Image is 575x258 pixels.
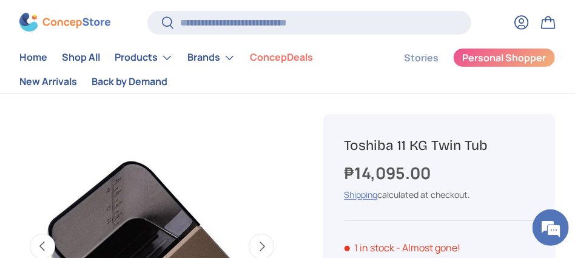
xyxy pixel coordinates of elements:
[199,6,228,35] div: Minimize live chat window
[19,13,110,32] img: ConcepStore
[180,46,243,70] summary: Brands
[404,46,439,70] a: Stories
[6,148,231,191] textarea: Type your message and hit 'Enter'
[250,46,313,70] a: ConcepDeals
[19,70,77,93] a: New Arrivals
[107,46,180,70] summary: Products
[19,46,47,70] a: Home
[345,189,378,200] a: Shipping
[345,137,534,155] h1: Toshiba 11 KG Twin Tub
[62,46,100,70] a: Shop All
[375,46,556,93] nav: Secondary
[453,48,556,67] a: Personal Shopper
[345,162,434,184] strong: ₱14,095.00
[70,61,167,184] span: We're online!
[92,70,167,93] a: Back by Demand
[63,68,204,84] div: Chat with us now
[345,188,534,201] div: calculated at checkout.
[397,241,461,254] p: - Almost gone!
[19,46,375,93] nav: Primary
[463,53,546,63] span: Personal Shopper
[345,241,395,254] span: 1 in stock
